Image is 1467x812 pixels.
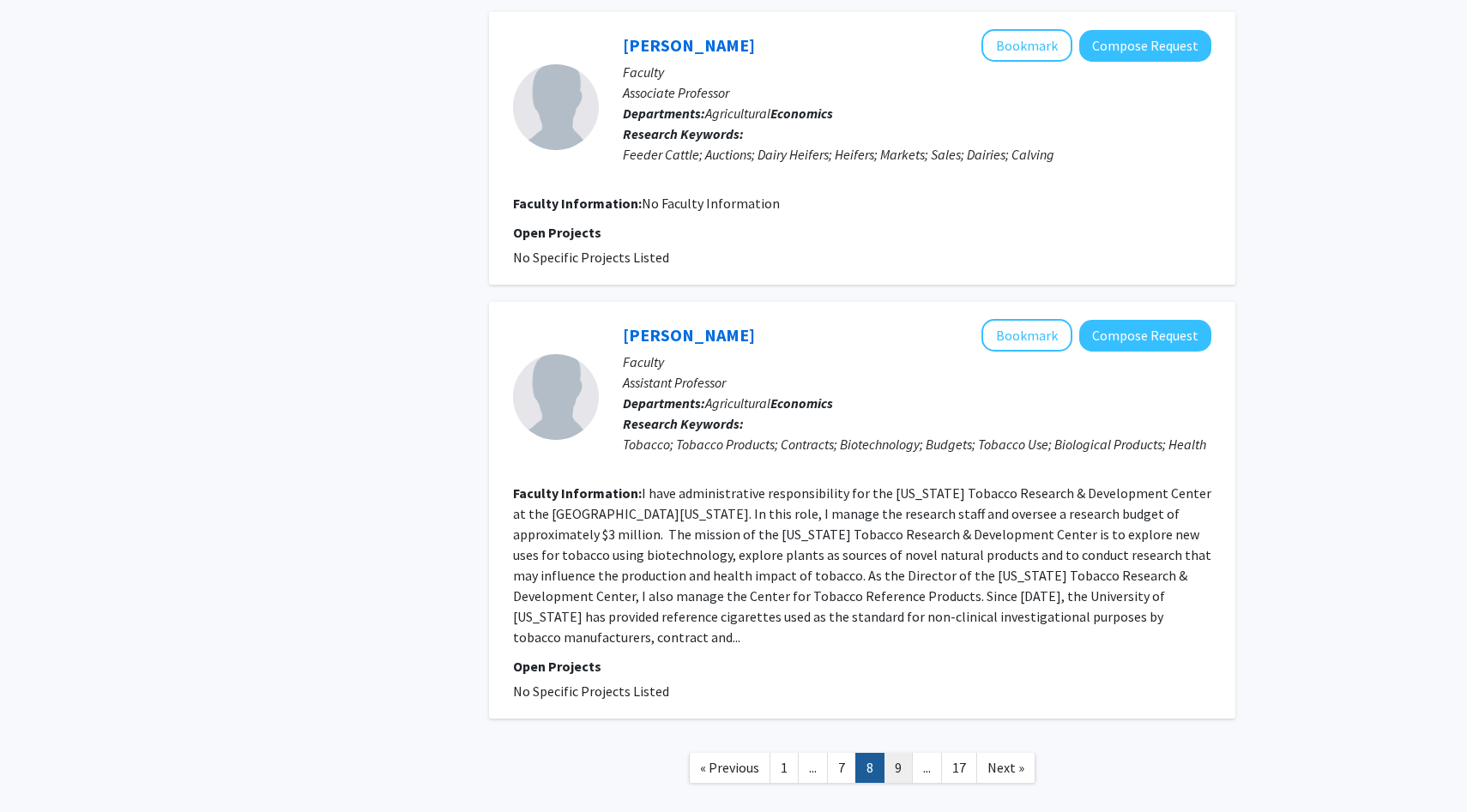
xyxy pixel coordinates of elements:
span: ... [923,759,931,776]
a: [PERSON_NAME] [623,324,755,346]
b: Economics [770,394,833,412]
b: Research Keywords: [623,415,744,432]
span: Agricultural [705,105,833,122]
a: 7 [827,753,856,783]
a: Next [976,753,1035,783]
b: Economics [770,105,833,122]
span: No Specific Projects Listed [513,683,669,700]
p: Associate Professor [623,82,1211,103]
span: « Previous [700,759,759,776]
b: Departments: [623,105,705,122]
a: 1 [770,753,799,783]
b: Faculty Information: [513,195,642,212]
p: Assistant Professor [623,372,1211,393]
a: [PERSON_NAME] [623,34,755,56]
a: Previous [689,753,770,783]
p: Open Projects [513,222,1211,243]
button: Add Kenneth Burdine to Bookmarks [981,29,1072,62]
span: Next » [987,759,1024,776]
b: Research Keywords: [623,125,744,142]
span: Agricultural [705,394,833,412]
p: Faculty [623,62,1211,82]
button: Compose Request to Orlando Chambers [1079,320,1211,352]
b: Faculty Information: [513,484,642,502]
a: 17 [941,753,977,783]
button: Compose Request to Kenneth Burdine [1079,30,1211,62]
p: Faculty [623,352,1211,372]
p: Open Projects [513,656,1211,677]
span: No Faculty Information [642,195,780,212]
fg-read-more: I have administrative responsibility for the [US_STATE] Tobacco Research & Development Center at ... [513,484,1211,646]
span: No Specific Projects Listed [513,249,669,266]
a: 9 [884,753,913,783]
div: Feeder Cattle; Auctions; Dairy Heifers; Heifers; Markets; Sales; Dairies; Calving [623,144,1211,165]
a: 8 [855,753,884,783]
iframe: Chat [13,735,73,799]
span: ... [809,759,817,776]
button: Add Orlando Chambers to Bookmarks [981,319,1072,352]
nav: Page navigation [489,736,1235,805]
div: Tobacco; Tobacco Products; Contracts; Biotechnology; Budgets; Tobacco Use; Biological Products; H... [623,434,1211,454]
b: Departments: [623,394,705,412]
